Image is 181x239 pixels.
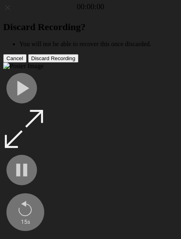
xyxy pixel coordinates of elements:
h2: Discard Recording? [3,22,178,32]
img: Poster Image [3,63,43,70]
button: Cancel [3,54,27,63]
li: You will not be able to recover this once discarded. [19,41,178,48]
button: Discard Recording [28,54,79,63]
a: 00:00:00 [77,2,104,11]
